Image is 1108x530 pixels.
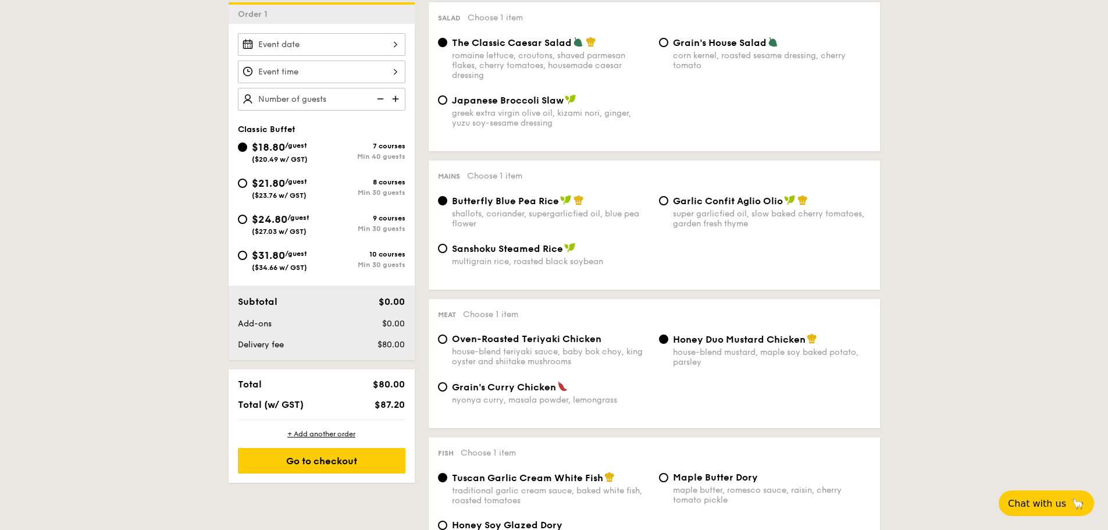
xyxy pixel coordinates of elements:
span: Garlic Confit Aglio Olio [673,195,783,207]
input: Japanese Broccoli Slawgreek extra virgin olive oil, kizami nori, ginger, yuzu soy-sesame dressing [438,95,447,105]
div: traditional garlic cream sauce, baked white fish, roasted tomatoes [452,486,650,506]
span: 🦙 [1071,497,1085,510]
input: Event time [238,61,405,83]
span: Tuscan Garlic Cream White Fish [452,472,603,483]
span: $31.80 [252,249,285,262]
input: $18.80/guest($20.49 w/ GST)7 coursesMin 40 guests [238,143,247,152]
span: $87.20 [375,399,405,410]
input: Oven-Roasted Teriyaki Chickenhouse-blend teriyaki sauce, baby bok choy, king oyster and shiitake ... [438,335,447,344]
span: /guest [285,250,307,258]
div: super garlicfied oil, slow baked cherry tomatoes, garden fresh thyme [673,209,871,229]
img: icon-chef-hat.a58ddaea.svg [797,195,808,205]
span: Subtotal [238,296,277,307]
span: ($34.66 w/ GST) [252,264,307,272]
span: Butterfly Blue Pea Rice [452,195,559,207]
img: icon-chef-hat.a58ddaea.svg [573,195,584,205]
img: icon-reduce.1d2dbef1.svg [370,88,388,110]
div: nyonya curry, masala powder, lemongrass [452,395,650,405]
input: Sanshoku Steamed Ricemultigrain rice, roasted black soybean [438,244,447,253]
span: Add-ons [238,319,272,329]
div: romaine lettuce, croutons, shaved parmesan flakes, cherry tomatoes, housemade caesar dressing [452,51,650,80]
span: Japanese Broccoli Slaw [452,95,564,106]
span: $24.80 [252,213,287,226]
span: $21.80 [252,177,285,190]
input: Number of guests [238,88,405,111]
input: Butterfly Blue Pea Riceshallots, coriander, supergarlicfied oil, blue pea flower [438,196,447,205]
span: The Classic Caesar Salad [452,37,572,48]
span: $18.80 [252,141,285,154]
span: Total (w/ GST) [238,399,304,410]
input: Grain's Curry Chickennyonya curry, masala powder, lemongrass [438,382,447,392]
span: Choose 1 item [463,310,518,319]
div: house-blend teriyaki sauce, baby bok choy, king oyster and shiitake mushrooms [452,347,650,367]
img: icon-vegetarian.fe4039eb.svg [573,37,583,47]
div: greek extra virgin olive oil, kizami nori, ginger, yuzu soy-sesame dressing [452,108,650,128]
div: Min 40 guests [322,152,405,161]
img: icon-spicy.37a8142b.svg [557,381,568,392]
img: icon-vegan.f8ff3823.svg [560,195,572,205]
span: Choose 1 item [467,171,522,181]
img: icon-vegan.f8ff3823.svg [784,195,796,205]
div: + Add another order [238,429,405,439]
div: maple butter, romesco sauce, raisin, cherry tomato pickle [673,485,871,505]
input: Grain's House Saladcorn kernel, roasted sesame dressing, cherry tomato [659,38,668,47]
span: Grain's Curry Chicken [452,382,556,393]
span: Mains [438,172,460,180]
input: Event date [238,33,405,56]
span: Order 1 [238,9,272,19]
span: Choose 1 item [461,448,516,458]
span: $0.00 [379,296,405,307]
span: Grain's House Salad [673,37,767,48]
span: $80.00 [373,379,405,390]
span: /guest [287,214,309,222]
span: ($27.03 w/ GST) [252,227,307,236]
div: house-blend mustard, maple soy baked potato, parsley [673,347,871,367]
div: Min 30 guests [322,225,405,233]
div: 8 courses [322,178,405,186]
div: Min 30 guests [322,188,405,197]
span: Total [238,379,262,390]
span: /guest [285,177,307,186]
input: $31.80/guest($34.66 w/ GST)10 coursesMin 30 guests [238,251,247,260]
span: Maple Butter Dory [673,472,758,483]
div: shallots, coriander, supergarlicfied oil, blue pea flower [452,209,650,229]
span: $0.00 [382,319,405,329]
input: Maple Butter Dorymaple butter, romesco sauce, raisin, cherry tomato pickle [659,473,668,482]
input: The Classic Caesar Saladromaine lettuce, croutons, shaved parmesan flakes, cherry tomatoes, house... [438,38,447,47]
div: 10 courses [322,250,405,258]
span: ($23.76 w/ GST) [252,191,307,200]
button: Chat with us🦙 [999,490,1094,516]
span: Delivery fee [238,340,284,350]
input: Honey Soy Glazed Doryhoney soy glazed dory, carrot, zucchini and onion [438,521,447,530]
span: $80.00 [377,340,405,350]
img: icon-chef-hat.a58ddaea.svg [586,37,596,47]
span: ($20.49 w/ GST) [252,155,308,163]
span: Meat [438,311,456,319]
div: Min 30 guests [322,261,405,269]
input: Honey Duo Mustard Chickenhouse-blend mustard, maple soy baked potato, parsley [659,335,668,344]
span: Honey Duo Mustard Chicken [673,334,806,345]
div: corn kernel, roasted sesame dressing, cherry tomato [673,51,871,70]
span: Classic Buffet [238,125,295,134]
span: Salad [438,14,461,22]
div: 9 courses [322,214,405,222]
input: Garlic Confit Aglio Oliosuper garlicfied oil, slow baked cherry tomatoes, garden fresh thyme [659,196,668,205]
img: icon-vegan.f8ff3823.svg [565,94,576,105]
span: Choose 1 item [468,13,523,23]
span: Sanshoku Steamed Rice [452,243,563,254]
input: Tuscan Garlic Cream White Fishtraditional garlic cream sauce, baked white fish, roasted tomatoes [438,473,447,482]
input: $21.80/guest($23.76 w/ GST)8 coursesMin 30 guests [238,179,247,188]
input: $24.80/guest($27.03 w/ GST)9 coursesMin 30 guests [238,215,247,224]
div: multigrain rice, roasted black soybean [452,257,650,266]
div: Go to checkout [238,448,405,474]
span: Fish [438,449,454,457]
img: icon-chef-hat.a58ddaea.svg [807,333,817,344]
span: /guest [285,141,307,150]
div: 7 courses [322,142,405,150]
img: icon-chef-hat.a58ddaea.svg [604,472,615,482]
img: icon-vegan.f8ff3823.svg [564,243,576,253]
span: Chat with us [1008,498,1066,509]
img: icon-vegetarian.fe4039eb.svg [768,37,778,47]
img: icon-add.58712e84.svg [388,88,405,110]
span: Oven-Roasted Teriyaki Chicken [452,333,601,344]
